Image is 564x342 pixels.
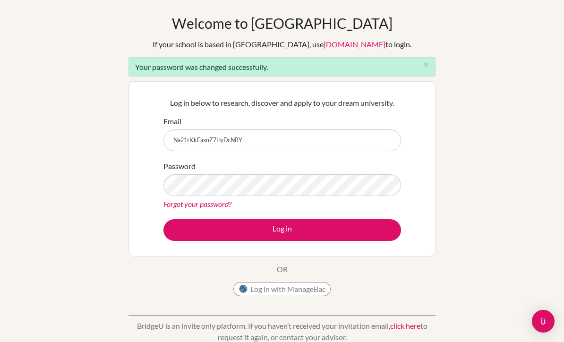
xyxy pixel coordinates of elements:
[324,40,385,49] a: [DOMAIN_NAME]
[390,321,420,330] a: click here
[163,116,181,127] label: Email
[233,282,331,296] button: Log in with ManageBac
[153,39,411,50] div: If your school is based in [GEOGRAPHIC_DATA], use to login.
[163,97,401,109] p: Log in below to research, discover and apply to your dream university.
[128,57,436,77] div: Your password was changed successfully.
[532,310,555,333] div: Open Intercom Messenger
[163,161,196,172] label: Password
[172,15,393,32] h1: Welcome to [GEOGRAPHIC_DATA]
[422,61,429,68] i: close
[163,219,401,241] button: Log in
[416,58,435,72] button: Close
[277,264,288,275] p: OR
[163,199,231,208] a: Forgot your password?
